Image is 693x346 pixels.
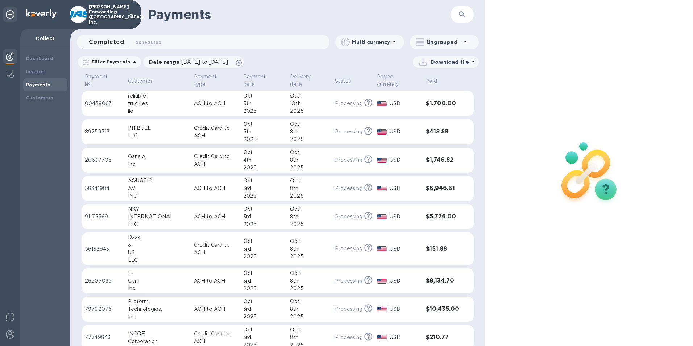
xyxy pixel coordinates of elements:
[243,192,285,200] div: 2025
[426,306,459,313] h3: $10,435.00
[377,246,387,251] img: USD
[85,334,122,341] p: 77749843
[194,277,237,285] p: ACH to ACH
[426,77,437,85] p: Paid
[143,56,244,68] div: Date range:[DATE] to [DATE]
[243,221,285,228] div: 2025
[335,277,362,285] p: Processing
[26,95,54,100] b: Customers
[290,120,329,128] div: Oct
[377,73,411,88] p: Payee currency
[243,92,285,100] div: Oct
[243,238,285,245] div: Oct
[377,335,387,340] img: USD
[85,128,122,136] p: 89759713
[243,277,285,285] div: 3rd
[194,330,237,345] p: Credit Card to ACH
[290,245,329,253] div: 8th
[85,185,122,192] p: 58341984
[85,213,122,221] p: 91175369
[426,277,459,284] h3: $9,134.70
[89,4,125,25] p: [PERSON_NAME] Forwarding ([GEOGRAPHIC_DATA]), Inc.
[194,185,237,192] p: ACH to ACH
[335,156,362,164] p: Processing
[243,177,285,185] div: Oct
[335,245,362,252] p: Processing
[194,305,237,313] p: ACH to ACH
[148,7,451,22] h1: Payments
[290,285,329,292] div: 2025
[89,59,130,65] p: Filter Payments
[243,305,285,313] div: 3rd
[290,238,329,245] div: Oct
[128,269,188,277] div: E
[290,107,329,115] div: 2025
[128,234,188,241] div: Daas
[128,192,188,200] div: INC
[128,298,188,305] div: Proform
[426,100,459,107] h3: $1,700.00
[128,205,188,213] div: NKY
[390,305,420,313] p: USD
[26,56,54,61] b: Dashboard
[390,213,420,221] p: USD
[243,73,275,88] p: Payment date
[128,256,188,264] div: LLC
[128,241,188,249] div: &
[128,221,188,228] div: LLC
[290,305,329,313] div: 8th
[85,277,122,285] p: 26907039
[128,107,188,115] div: llc
[290,128,329,136] div: 8th
[377,279,387,284] img: USD
[243,213,285,221] div: 3rd
[243,298,285,305] div: Oct
[335,305,362,313] p: Processing
[377,73,420,88] span: Payee currency
[243,245,285,253] div: 3rd
[377,158,387,163] img: USD
[89,37,124,47] span: Completed
[26,9,57,18] img: Logo
[290,326,329,334] div: Oct
[243,285,285,292] div: 2025
[290,73,320,88] p: Delivery date
[290,136,329,143] div: 2025
[290,277,329,285] div: 8th
[290,205,329,213] div: Oct
[85,305,122,313] p: 79792076
[194,73,228,88] p: Payment type
[128,100,188,107] div: truckles
[194,124,237,140] p: Credit Card to ACH
[3,7,17,22] div: Unpin categories
[290,164,329,172] div: 2025
[390,277,420,285] p: USD
[335,77,361,85] span: Status
[243,185,285,192] div: 3rd
[85,245,122,253] p: 56183943
[26,69,47,74] b: Invoices
[426,185,459,192] h3: $6,946.61
[290,185,329,192] div: 8th
[335,77,351,85] p: Status
[149,58,232,66] p: Date range :
[128,249,188,256] div: US
[335,213,362,221] p: Processing
[128,213,188,221] div: INTERNATIONAL
[335,100,362,107] p: Processing
[128,277,188,285] div: Com
[243,120,285,128] div: Oct
[335,334,362,341] p: Processing
[128,77,162,85] span: Customer
[243,205,285,213] div: Oct
[194,153,237,168] p: Credit Card to ACH
[128,177,188,185] div: AQUATIC
[335,128,362,136] p: Processing
[243,136,285,143] div: 2025
[390,245,420,253] p: USD
[243,128,285,136] div: 5th
[243,73,285,88] span: Payment date
[377,186,387,191] img: USD
[128,338,188,345] div: Corporation
[243,253,285,260] div: 2025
